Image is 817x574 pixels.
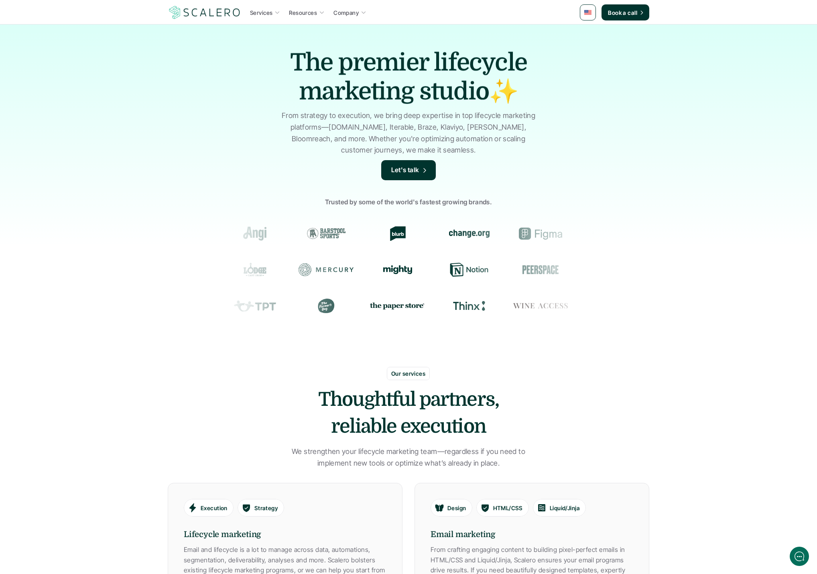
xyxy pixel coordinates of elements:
p: Let's talk [391,165,419,175]
h2: Let us know if we can help with lifecycle marketing. [12,53,148,92]
img: Scalero company logotype [168,5,242,20]
a: Book a call [602,4,649,20]
h6: Email marketing [431,529,633,541]
p: Strategy [254,503,278,512]
p: HTML/CSS [493,503,523,512]
p: Company [333,8,359,17]
iframe: gist-messenger-bubble-iframe [790,547,809,566]
p: Liquid/Jinja [550,503,580,512]
h6: Lifecycle marketing [184,529,386,541]
span: We run on Gist [67,281,102,286]
p: Services [250,8,272,17]
p: Resources [289,8,317,17]
h2: Thoughtful partners, reliable execution [288,386,529,440]
p: We strengthen your lifecycle marketing team—regardless if you need to implement new tools or opti... [278,446,539,469]
p: Execution [201,503,228,512]
button: New conversation [12,106,148,122]
p: Book a call [608,8,637,17]
p: Our services [391,369,425,378]
p: Design [447,503,466,512]
a: Let's talk [381,160,436,180]
p: From strategy to execution, we bring deep expertise in top lifecycle marketing platforms—[DOMAIN_... [278,110,539,156]
h1: Hi! Welcome to [GEOGRAPHIC_DATA]. [12,39,148,52]
h1: The premier lifecycle marketing studio✨ [268,48,549,106]
span: New conversation [52,111,96,118]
